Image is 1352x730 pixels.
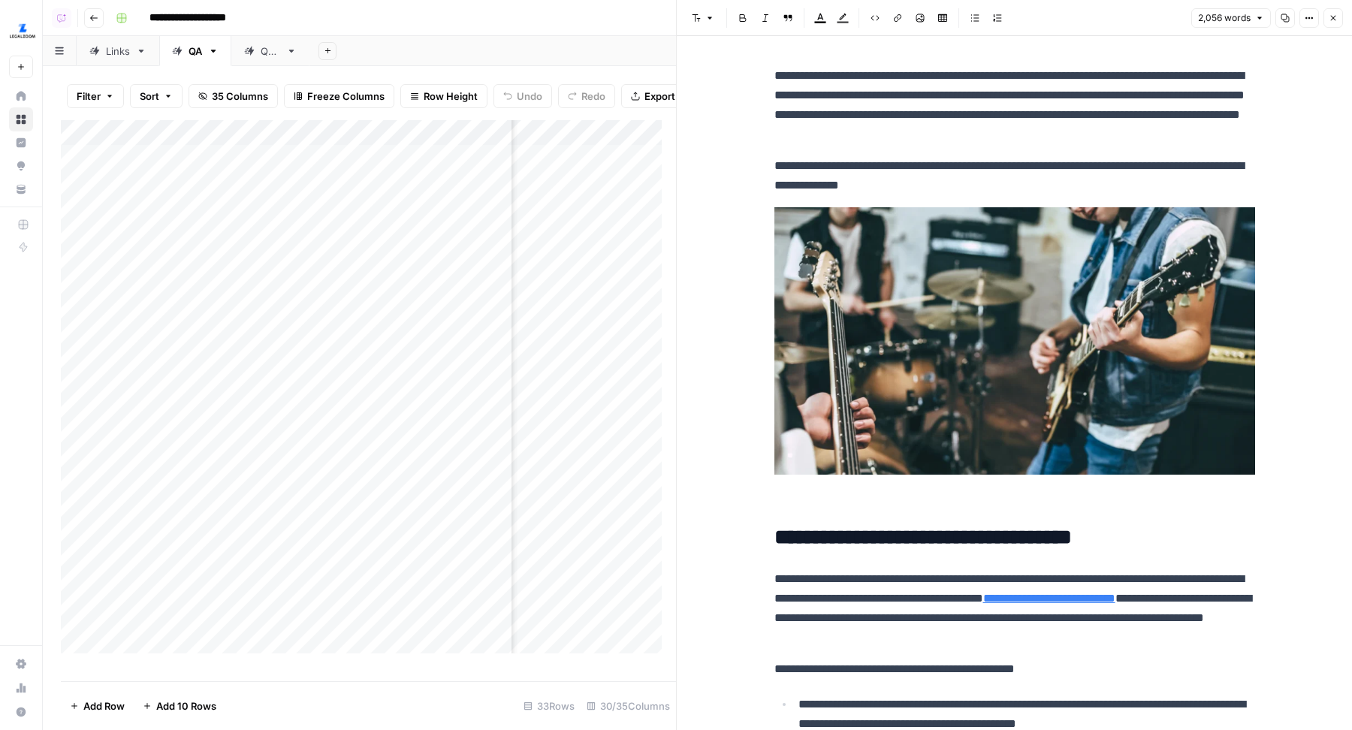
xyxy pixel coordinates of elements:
span: Row Height [424,89,478,104]
span: 35 Columns [212,89,268,104]
a: Opportunities [9,154,33,178]
button: Undo [493,84,552,108]
div: 30/35 Columns [581,694,676,718]
div: QA2 [261,44,280,59]
span: Filter [77,89,101,104]
button: Add Row [61,694,134,718]
button: 35 Columns [189,84,278,108]
span: Add Row [83,698,125,713]
a: Insights [9,131,33,155]
a: Home [9,84,33,108]
span: 2,056 words [1198,11,1251,25]
span: Sort [140,89,159,104]
a: Usage [9,676,33,700]
button: Help + Support [9,700,33,724]
span: Redo [581,89,605,104]
span: Freeze Columns [307,89,385,104]
button: 2,056 words [1191,8,1271,28]
button: Filter [67,84,124,108]
button: Export CSV [621,84,708,108]
button: Sort [130,84,183,108]
div: QA [189,44,202,59]
a: QA [159,36,231,66]
span: Undo [517,89,542,104]
button: Add 10 Rows [134,694,225,718]
button: Workspace: LegalZoom [9,12,33,50]
a: QA2 [231,36,309,66]
button: Row Height [400,84,487,108]
a: Links [77,36,159,66]
span: Add 10 Rows [156,698,216,713]
img: LegalZoom Logo [9,17,36,44]
a: Settings [9,652,33,676]
span: Export CSV [644,89,698,104]
button: Freeze Columns [284,84,394,108]
a: Browse [9,107,33,131]
button: Redo [558,84,615,108]
a: Your Data [9,177,33,201]
div: 33 Rows [518,694,581,718]
div: Links [106,44,130,59]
